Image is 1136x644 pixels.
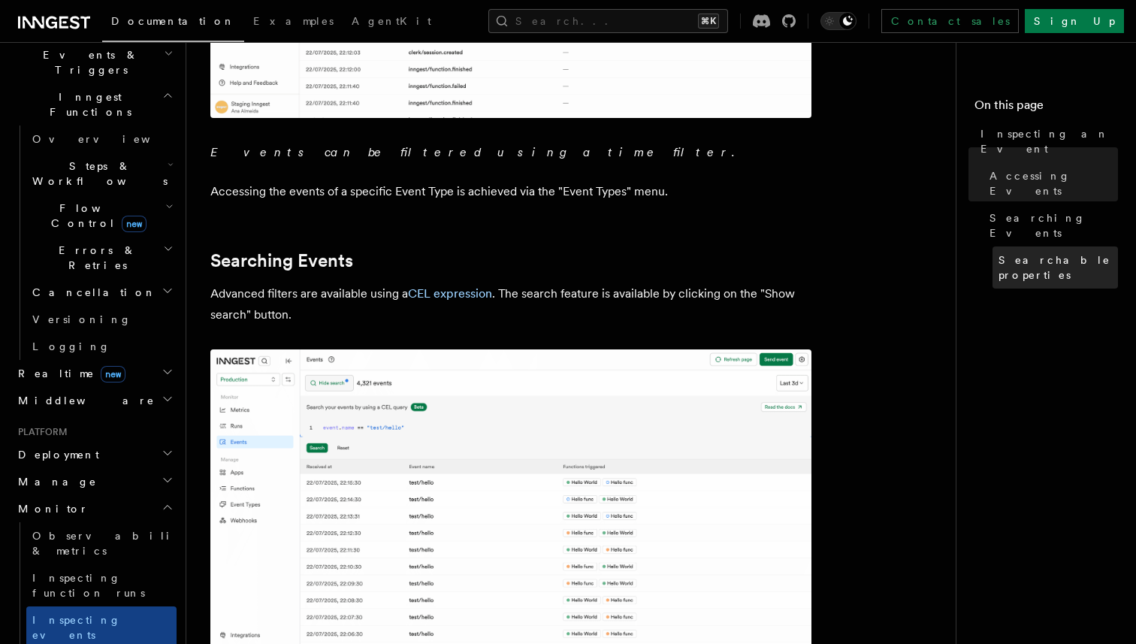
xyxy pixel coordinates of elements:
[101,366,125,382] span: new
[26,333,177,360] a: Logging
[210,283,811,325] p: Advanced filters are available using a . The search feature is available by clicking on the "Show...
[26,285,156,300] span: Cancellation
[1025,9,1124,33] a: Sign Up
[12,360,177,387] button: Realtimenew
[26,243,163,273] span: Errors & Retries
[26,522,177,564] a: Observability & metrics
[26,153,177,195] button: Steps & Workflows
[992,246,1118,289] a: Searchable properties
[32,530,187,557] span: Observability & metrics
[12,474,97,489] span: Manage
[12,387,177,414] button: Middleware
[32,614,121,641] span: Inspecting events
[26,201,165,231] span: Flow Control
[32,133,187,145] span: Overview
[12,495,177,522] button: Monitor
[12,447,99,462] span: Deployment
[980,126,1118,156] span: Inspecting an Event
[12,468,177,495] button: Manage
[989,168,1118,198] span: Accessing Events
[26,159,168,189] span: Steps & Workflows
[989,210,1118,240] span: Searching Events
[12,366,125,381] span: Realtime
[12,47,164,77] span: Events & Triggers
[111,15,235,27] span: Documentation
[210,145,750,159] em: Events can be filtered using a time filter.
[983,162,1118,204] a: Accessing Events
[26,564,177,606] a: Inspecting function runs
[32,340,110,352] span: Logging
[26,237,177,279] button: Errors & Retries
[12,501,89,516] span: Monitor
[974,120,1118,162] a: Inspecting an Event
[974,96,1118,120] h4: On this page
[408,286,492,301] a: CEL expression
[488,9,728,33] button: Search...⌘K
[12,83,177,125] button: Inngest Functions
[210,181,811,202] p: Accessing the events of a specific Event Type is achieved via the "Event Types" menu.
[26,279,177,306] button: Cancellation
[12,426,68,438] span: Platform
[102,5,244,42] a: Documentation
[26,125,177,153] a: Overview
[881,9,1019,33] a: Contact sales
[983,204,1118,246] a: Searching Events
[12,41,177,83] button: Events & Triggers
[122,216,147,232] span: new
[244,5,343,41] a: Examples
[210,250,353,271] a: Searching Events
[352,15,431,27] span: AgentKit
[7,7,23,23] img: favicon-june-2025-light.svg
[26,195,177,237] button: Flow Controlnew
[820,12,857,30] button: Toggle dark mode
[999,252,1118,283] span: Searchable properties
[698,14,719,29] kbd: ⌘K
[343,5,440,41] a: AgentKit
[12,125,177,360] div: Inngest Functions
[12,393,155,408] span: Middleware
[12,89,162,119] span: Inngest Functions
[26,306,177,333] a: Versioning
[253,15,334,27] span: Examples
[12,441,177,468] button: Deployment
[32,572,145,599] span: Inspecting function runs
[32,313,131,325] span: Versioning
